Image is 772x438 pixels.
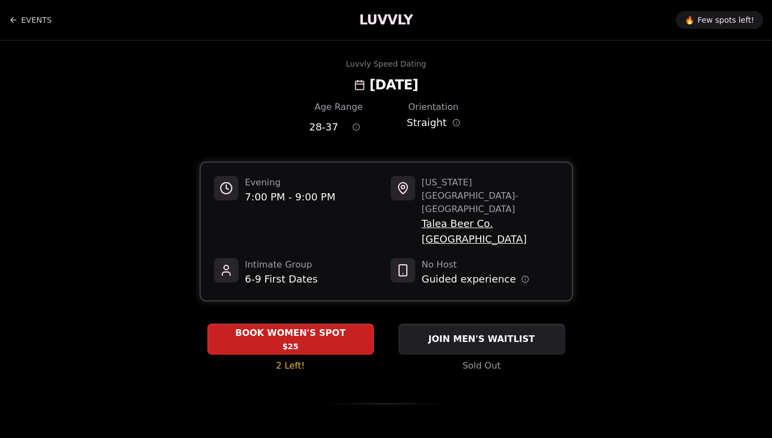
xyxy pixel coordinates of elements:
[521,275,529,283] button: Host information
[370,76,419,94] h2: [DATE]
[282,341,298,352] span: $25
[462,359,501,372] span: Sold Out
[426,333,537,346] span: JOIN MEN'S WAITLIST
[422,216,559,247] span: Talea Beer Co. [GEOGRAPHIC_DATA]
[276,359,305,372] span: 2 Left!
[452,119,460,127] button: Orientation information
[233,326,348,340] span: BOOK WOMEN'S SPOT
[245,258,318,271] span: Intimate Group
[698,14,754,26] span: Few spots left!
[245,271,318,287] span: 6-9 First Dates
[359,11,412,29] a: LUVVLY
[346,58,426,69] div: Luvvly Speed Dating
[422,258,530,271] span: No Host
[309,119,338,135] span: 28 - 37
[9,9,52,31] a: Back to events
[685,14,694,26] span: 🔥
[422,271,516,287] span: Guided experience
[344,115,368,139] button: Age range information
[245,176,336,189] span: Evening
[207,324,374,355] button: BOOK WOMEN'S SPOT - 2 Left!
[422,176,559,216] span: [US_STATE][GEOGRAPHIC_DATA] - [GEOGRAPHIC_DATA]
[407,115,447,130] span: Straight
[399,324,565,355] button: JOIN MEN'S WAITLIST - Sold Out
[309,100,368,114] div: Age Range
[404,100,463,114] div: Orientation
[245,189,336,205] span: 7:00 PM - 9:00 PM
